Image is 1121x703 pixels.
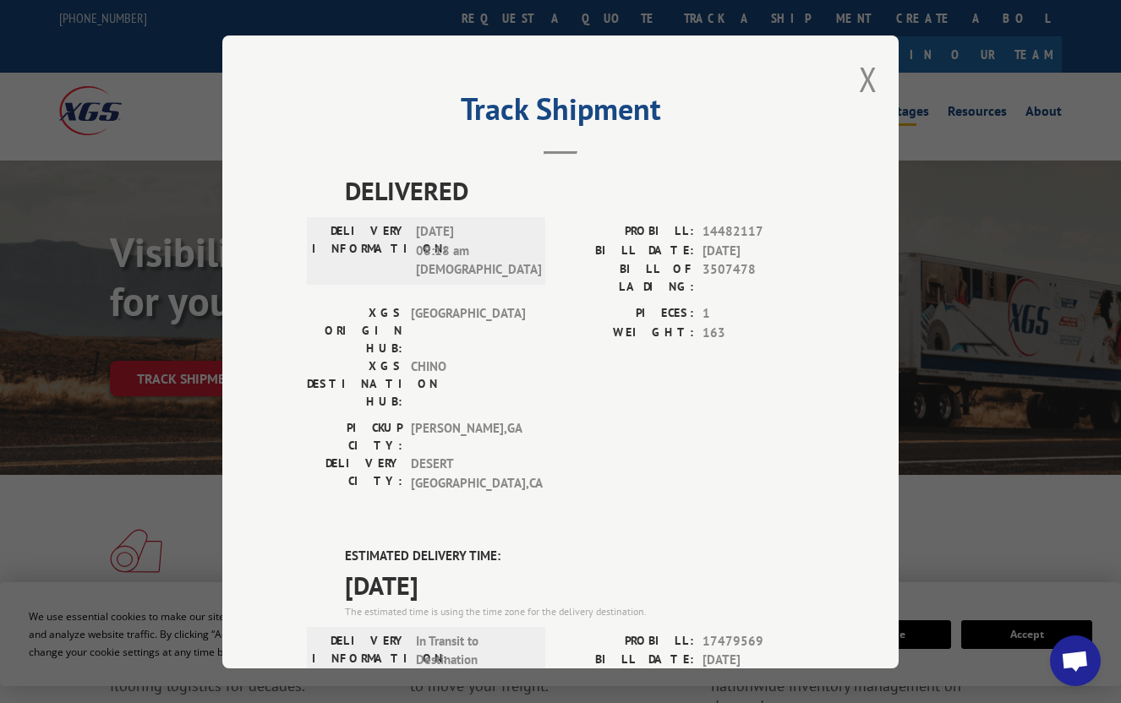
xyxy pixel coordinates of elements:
span: [GEOGRAPHIC_DATA] [411,304,525,357]
label: ESTIMATED DELIVERY TIME: [345,547,814,566]
span: DESERT [GEOGRAPHIC_DATA] , CA [411,455,525,493]
h2: Track Shipment [307,97,814,129]
span: [DATE] [345,565,814,603]
label: DELIVERY CITY: [307,455,402,493]
span: [DATE] [703,241,814,260]
label: PROBILL: [560,631,694,651]
label: PICKUP CITY: [307,419,402,455]
div: The estimated time is using the time zone for the delivery destination. [345,603,814,619]
label: DELIVERY INFORMATION: [312,222,407,280]
label: PROBILL: [560,222,694,242]
span: 17479569 [703,631,814,651]
label: BILL OF LADING: [560,260,694,296]
label: PIECES: [560,304,694,324]
div: Open chat [1050,635,1101,686]
span: 1 [703,304,814,324]
label: XGS DESTINATION HUB: [307,357,402,411]
label: BILL DATE: [560,241,694,260]
button: Close modal [859,57,878,101]
span: In Transit to Destination [416,631,530,669]
span: CHINO [411,357,525,411]
span: 163 [703,323,814,342]
span: [DATE] 08:18 am [DEMOGRAPHIC_DATA] [416,222,530,280]
span: [DATE] [703,651,814,670]
label: BILL DATE: [560,651,694,670]
span: 14482117 [703,222,814,242]
span: 3507478 [703,260,814,296]
label: XGS ORIGIN HUB: [307,304,402,357]
span: DELIVERED [345,172,814,210]
label: WEIGHT: [560,323,694,342]
label: DELIVERY INFORMATION: [312,631,407,669]
span: [PERSON_NAME] , GA [411,419,525,455]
